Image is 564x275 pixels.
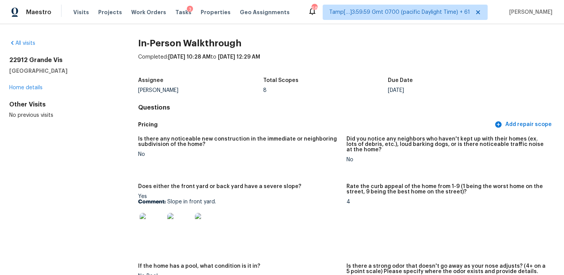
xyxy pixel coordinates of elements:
[98,8,122,16] span: Projects
[138,152,340,157] div: No
[346,199,549,205] div: 4
[138,53,555,73] div: Completed: to
[138,199,340,205] p: Slope in front yard.
[138,104,555,111] h4: Questions
[9,101,114,108] div: Other Visits
[168,54,211,60] span: [DATE] 10:28 AM
[138,39,555,47] h2: In-Person Walkthrough
[346,264,549,274] h5: Is there a strong odor that doesn't go away as your nose adjusts? (4+ on a 5 point scale) Please ...
[218,54,260,60] span: [DATE] 12:29 AM
[346,157,549,162] div: No
[9,56,114,64] h2: 22912 Grande Vis
[329,8,470,16] span: Tamp[…]3:59:59 Gmt 0700 (pacific Daylight Time) + 61
[9,41,35,46] a: All visits
[187,6,193,13] div: 3
[138,264,260,269] h5: If the home has a pool, what condition is it in?
[175,10,191,15] span: Tasks
[312,5,317,12] div: 685
[346,184,549,195] h5: Rate the curb appeal of the home from 1-9 (1 being the worst home on the street, 9 being the best...
[138,194,340,242] div: Yes
[138,78,163,83] h5: Assignee
[138,136,340,147] h5: Is there any noticeable new construction in the immediate or neighboring subdivision of the home?
[131,8,166,16] span: Work Orders
[138,121,493,129] h5: Pricing
[138,88,263,93] div: [PERSON_NAME]
[201,8,231,16] span: Properties
[506,8,552,16] span: [PERSON_NAME]
[346,136,549,152] h5: Did you notice any neighbors who haven't kept up with their homes (ex. lots of debris, etc.), lou...
[388,78,413,83] h5: Due Date
[26,8,51,16] span: Maestro
[263,78,298,83] h5: Total Scopes
[138,199,166,205] b: Comment:
[9,113,53,118] span: No previous visits
[240,8,290,16] span: Geo Assignments
[9,67,114,75] h5: [GEOGRAPHIC_DATA]
[493,118,555,132] button: Add repair scope
[73,8,89,16] span: Visits
[9,85,43,90] a: Home details
[388,88,513,93] div: [DATE]
[138,184,301,189] h5: Does either the front yard or back yard have a severe slope?
[263,88,388,93] div: 8
[496,120,552,129] span: Add repair scope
